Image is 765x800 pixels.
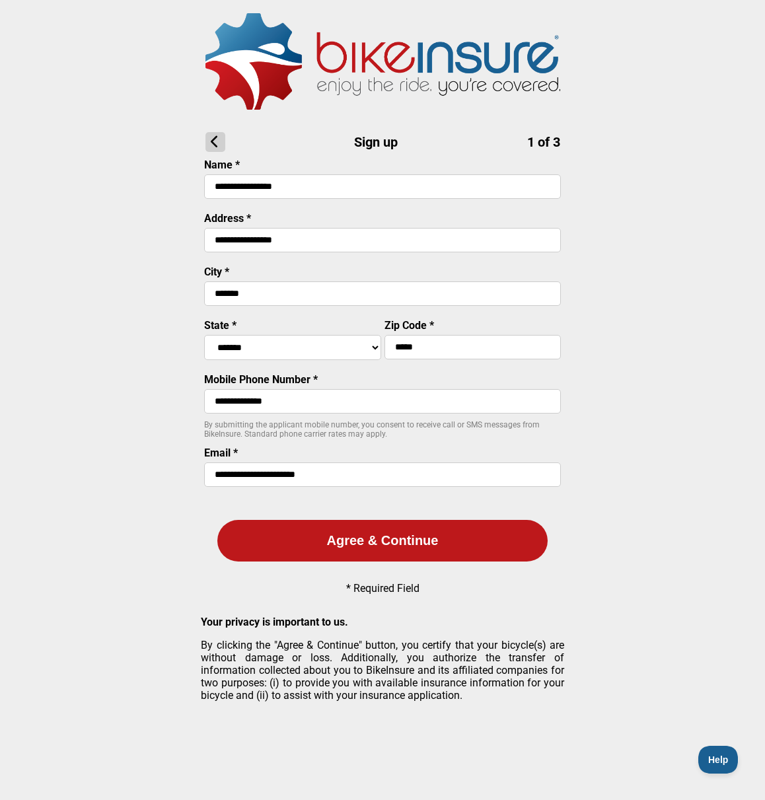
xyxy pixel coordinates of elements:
[698,746,739,774] iframe: Toggle Customer Support
[204,420,561,439] p: By submitting the applicant mobile number, you consent to receive call or SMS messages from BikeI...
[527,134,560,150] span: 1 of 3
[205,132,560,152] h1: Sign up
[201,639,564,702] p: By clicking the "Agree & Continue" button, you certify that your bicycle(s) are without damage or...
[204,159,240,171] label: Name *
[204,373,318,386] label: Mobile Phone Number *
[384,319,434,332] label: Zip Code *
[201,616,348,628] strong: Your privacy is important to us.
[204,319,237,332] label: State *
[204,266,229,278] label: City *
[204,447,238,459] label: Email *
[217,520,548,562] button: Agree & Continue
[204,212,251,225] label: Address *
[346,582,419,595] p: * Required Field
